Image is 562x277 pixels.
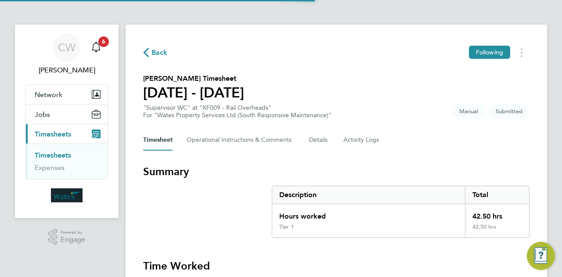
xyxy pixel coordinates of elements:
button: Network [26,85,108,104]
div: 42.50 hrs [465,223,529,237]
a: Powered byEngage [48,229,86,245]
span: Engage [61,236,85,244]
div: 42.50 hrs [465,204,529,223]
h2: [PERSON_NAME] Timesheet [143,73,244,84]
a: 6 [87,33,105,61]
button: Jobs [26,104,108,124]
nav: Main navigation [15,25,119,218]
a: Expenses [35,163,65,172]
button: Operational Instructions & Comments [187,130,295,151]
span: Timesheets [35,130,71,138]
div: "Supervisor WC" at "XF009 - Rail Overheads" [143,104,331,119]
div: Hours worked [272,204,465,223]
img: wates-logo-retina.png [51,188,83,202]
div: Description [272,186,465,204]
span: Network [35,90,62,99]
span: Back [151,47,168,58]
h3: Time Worked [143,259,530,273]
a: CW[PERSON_NAME] [25,33,108,76]
span: CW [58,42,76,53]
button: Timesheets [26,124,108,144]
span: This timesheet was manually created. [452,104,485,119]
a: Timesheets [35,151,71,159]
h1: [DATE] - [DATE] [143,84,244,101]
button: Back [143,47,168,58]
span: Powered by [61,229,85,236]
span: Christopher Watts [25,65,108,76]
button: Following [469,46,510,59]
h3: Summary [143,165,530,179]
div: Summary [272,186,530,238]
button: Timesheet [143,130,173,151]
span: This timesheet is Submitted. [489,104,530,119]
div: Total [465,186,529,204]
span: Jobs [35,110,50,119]
button: Activity Logs [343,130,380,151]
div: For "Wates Property Services Ltd (South Responsive Maintenance)" [143,112,331,119]
div: Timesheets [26,144,108,179]
span: Following [476,48,503,56]
button: Timesheets Menu [514,46,530,59]
a: Go to home page [25,188,108,202]
div: Tier 1 [279,223,294,230]
button: Details [309,130,329,151]
span: 6 [98,36,109,47]
button: Engage Resource Center [527,242,555,270]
